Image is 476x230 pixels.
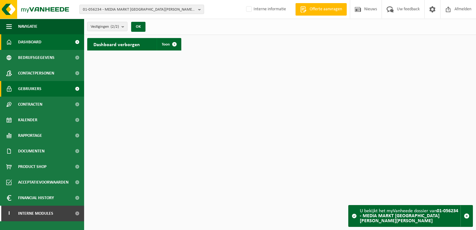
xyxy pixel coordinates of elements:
span: Offerte aanvragen [308,6,344,12]
button: 01-056234 - MEDIA MARKT [GEOGRAPHIC_DATA][PERSON_NAME][PERSON_NAME] [79,5,204,14]
h2: Dashboard verborgen [87,38,146,50]
span: Gebruikers [18,81,41,97]
count: (2/2) [111,25,119,29]
span: Financial History [18,190,54,206]
div: U bekijkt het myVanheede dossier van [360,205,460,227]
button: OK [131,22,145,32]
span: Interne modules [18,206,53,221]
a: Toon [157,38,181,50]
span: Bedrijfsgegevens [18,50,55,65]
span: 01-056234 - MEDIA MARKT [GEOGRAPHIC_DATA][PERSON_NAME][PERSON_NAME] [83,5,196,14]
span: Toon [162,42,170,46]
span: Acceptatievoorwaarden [18,175,69,190]
span: I [6,206,12,221]
a: Offerte aanvragen [295,3,347,16]
span: Contracten [18,97,42,112]
span: Product Shop [18,159,46,175]
span: Rapportage [18,128,42,143]
span: Navigatie [18,19,37,34]
span: Kalender [18,112,37,128]
span: Vestigingen [91,22,119,31]
label: Interne informatie [245,5,286,14]
span: Contactpersonen [18,65,54,81]
span: Documenten [18,143,45,159]
strong: 01-056234 - MEDIA MARKT [GEOGRAPHIC_DATA][PERSON_NAME][PERSON_NAME] [360,208,458,223]
span: Dashboard [18,34,41,50]
button: Vestigingen(2/2) [87,22,127,31]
